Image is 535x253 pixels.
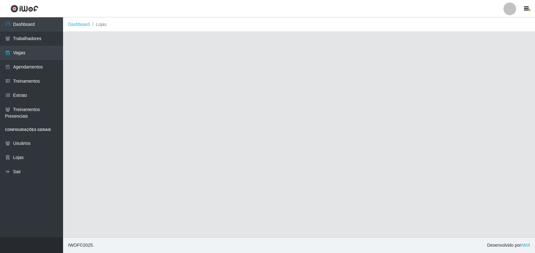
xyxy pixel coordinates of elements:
[90,21,107,28] li: Lojas
[68,22,90,27] a: Dashboard
[68,242,94,249] span: © 2025 .
[63,17,535,32] nav: breadcrumb
[10,5,38,13] img: CoreUI Logo
[68,243,80,248] span: IWOF
[487,242,530,249] span: Desenvolvido por
[521,243,530,248] a: iWof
